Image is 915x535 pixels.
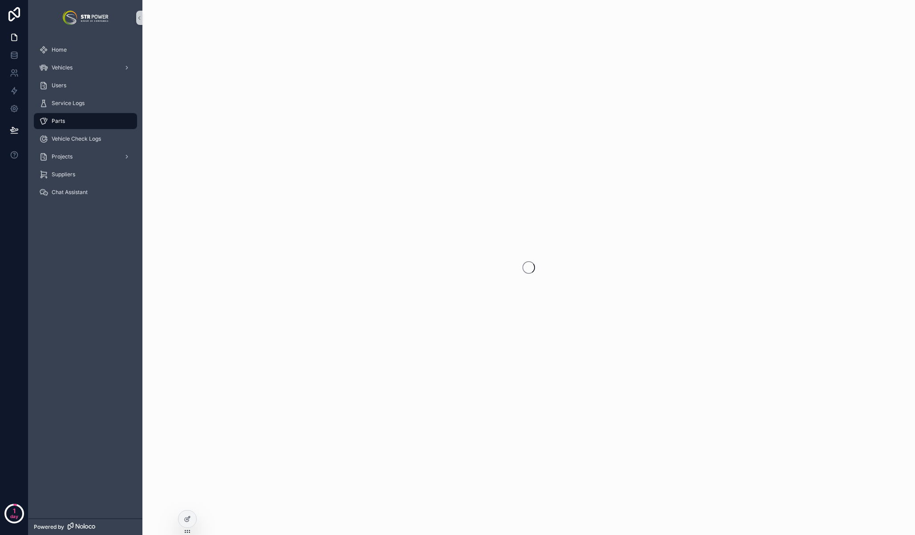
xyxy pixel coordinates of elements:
span: Home [52,46,67,53]
a: Suppliers [34,166,137,182]
a: Users [34,77,137,93]
a: Vehicle Check Logs [34,131,137,147]
span: Projects [52,153,73,160]
span: Users [52,82,66,89]
a: Service Logs [34,95,137,111]
span: Chat Assistant [52,189,88,196]
a: Home [34,42,137,58]
a: Projects [34,149,137,165]
a: Parts [34,113,137,129]
a: Powered by [28,519,142,535]
p: 1 [13,507,16,515]
div: scrollable content [28,36,142,212]
span: Suppliers [52,171,75,178]
a: Chat Assistant [34,184,137,200]
img: App logo [63,11,108,25]
span: Vehicles [52,64,73,71]
a: Vehicles [34,60,137,76]
p: day [10,510,18,523]
span: Parts [52,118,65,125]
span: Powered by [34,523,64,531]
span: Vehicle Check Logs [52,135,101,142]
span: Service Logs [52,100,85,107]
